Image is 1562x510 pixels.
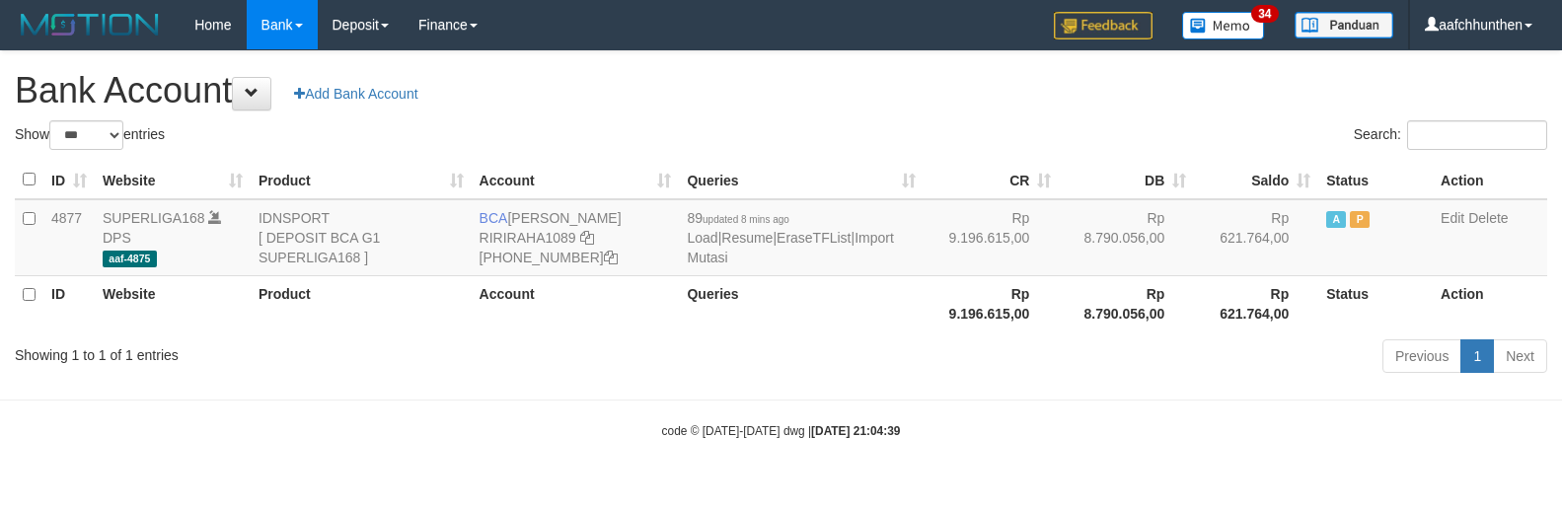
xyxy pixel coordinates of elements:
h1: Bank Account [15,71,1547,110]
span: BCA [480,210,508,226]
span: Active [1326,211,1346,228]
td: IDNSPORT [ DEPOSIT BCA G1 SUPERLIGA168 ] [251,199,472,276]
input: Search: [1407,120,1547,150]
span: | | | [687,210,893,265]
span: Paused [1350,211,1370,228]
td: Rp 8.790.056,00 [1059,199,1194,276]
td: Rp 9.196.615,00 [924,199,1059,276]
th: Action [1433,161,1547,199]
th: Rp 9.196.615,00 [924,275,1059,331]
th: Queries: activate to sort column ascending [679,161,924,199]
select: Showentries [49,120,123,150]
a: Copy 4062281611 to clipboard [604,250,618,265]
th: CR: activate to sort column ascending [924,161,1059,199]
th: Account: activate to sort column ascending [472,161,680,199]
a: 1 [1460,339,1494,373]
a: Copy RIRIRAHA1089 to clipboard [580,230,594,246]
th: Account [472,275,680,331]
th: Rp 8.790.056,00 [1059,275,1194,331]
a: Resume [721,230,773,246]
label: Show entries [15,120,165,150]
span: 89 [687,210,788,226]
td: DPS [95,199,251,276]
img: Button%20Memo.svg [1182,12,1265,39]
th: ID: activate to sort column ascending [43,161,95,199]
th: Product: activate to sort column ascending [251,161,472,199]
a: Previous [1382,339,1461,373]
th: Product [251,275,472,331]
a: Load [687,230,717,246]
label: Search: [1354,120,1547,150]
span: 34 [1251,5,1278,23]
th: Website: activate to sort column ascending [95,161,251,199]
th: Action [1433,275,1547,331]
th: ID [43,275,95,331]
td: 4877 [43,199,95,276]
strong: [DATE] 21:04:39 [811,424,900,438]
a: Delete [1468,210,1508,226]
th: Queries [679,275,924,331]
td: [PERSON_NAME] [PHONE_NUMBER] [472,199,680,276]
a: EraseTFList [777,230,851,246]
th: Status [1318,161,1433,199]
div: Showing 1 to 1 of 1 entries [15,337,636,365]
th: Rp 621.764,00 [1194,275,1318,331]
th: DB: activate to sort column ascending [1059,161,1194,199]
th: Status [1318,275,1433,331]
td: Rp 621.764,00 [1194,199,1318,276]
img: Feedback.jpg [1054,12,1153,39]
a: SUPERLIGA168 [103,210,205,226]
a: Next [1493,339,1547,373]
a: Edit [1441,210,1464,226]
small: code © [DATE]-[DATE] dwg | [662,424,901,438]
a: RIRIRAHA1089 [480,230,576,246]
img: panduan.png [1295,12,1393,38]
th: Saldo: activate to sort column ascending [1194,161,1318,199]
th: Website [95,275,251,331]
a: Add Bank Account [281,77,430,110]
a: Import Mutasi [687,230,893,265]
img: MOTION_logo.png [15,10,165,39]
span: aaf-4875 [103,251,157,267]
span: updated 8 mins ago [703,214,789,225]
